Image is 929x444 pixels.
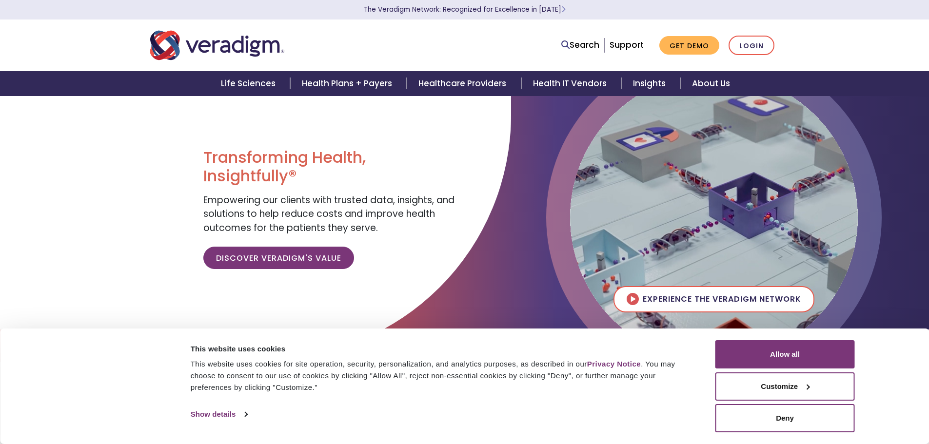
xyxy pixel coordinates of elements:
a: Health IT Vendors [521,71,621,96]
a: Insights [621,71,680,96]
a: The Veradigm Network: Recognized for Excellence in [DATE]Learn More [364,5,566,14]
button: Allow all [715,340,855,368]
span: Empowering our clients with trusted data, insights, and solutions to help reduce costs and improv... [203,193,455,234]
a: Search [561,39,599,52]
img: Veradigm logo [150,29,284,61]
div: This website uses cookies for site operation, security, personalization, and analytics purposes, ... [191,358,693,393]
h1: Transforming Health, Insightfully® [203,148,457,186]
a: Show details [191,407,247,422]
button: Deny [715,404,855,432]
a: Get Demo [659,36,719,55]
div: This website uses cookies [191,343,693,355]
button: Customize [715,372,855,401]
a: About Us [680,71,742,96]
a: Health Plans + Payers [290,71,407,96]
a: Healthcare Providers [407,71,521,96]
a: Discover Veradigm's Value [203,247,354,269]
span: Learn More [561,5,566,14]
a: Support [610,39,644,51]
a: Privacy Notice [587,360,641,368]
a: Login [729,36,774,56]
a: Life Sciences [209,71,290,96]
